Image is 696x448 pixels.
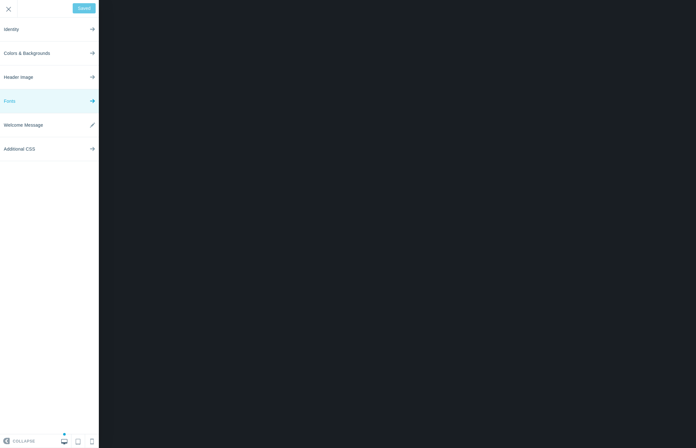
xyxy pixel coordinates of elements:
[4,137,35,161] span: Additional CSS
[4,41,50,65] span: Colors & Backgrounds
[4,18,19,41] span: Identity
[4,113,43,137] span: Welcome Message
[4,89,16,113] span: Fonts
[4,65,33,89] span: Header Image
[13,435,35,448] span: Collapse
